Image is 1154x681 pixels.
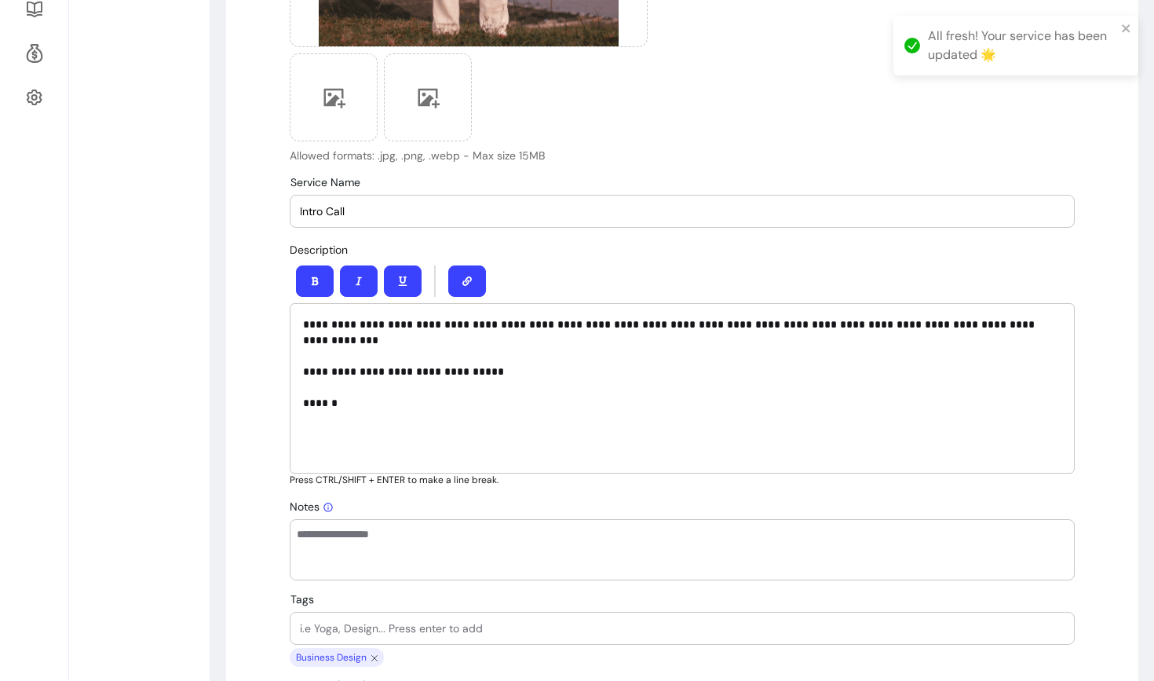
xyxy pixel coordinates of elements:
span: close chip [368,648,381,667]
span: Service Name [290,175,360,189]
span: Tags [290,592,314,606]
div: All fresh! Your service has been updated 🌟 [928,27,1116,64]
a: Refer & Earn [19,35,49,72]
span: Business Design [293,651,368,664]
input: Tags [300,621,1065,636]
span: Notes [290,500,334,514]
span: Description [290,243,348,257]
a: Settings [19,79,49,116]
button: close [1121,22,1132,35]
p: Press CTRL/SHIFT + ENTER to make a line break. [290,474,1075,486]
input: Service Name [300,203,1065,219]
p: Allowed formats: .jpg, .png, .webp - Max size 15MB [290,148,648,163]
textarea: Add your own notes [297,526,1068,573]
